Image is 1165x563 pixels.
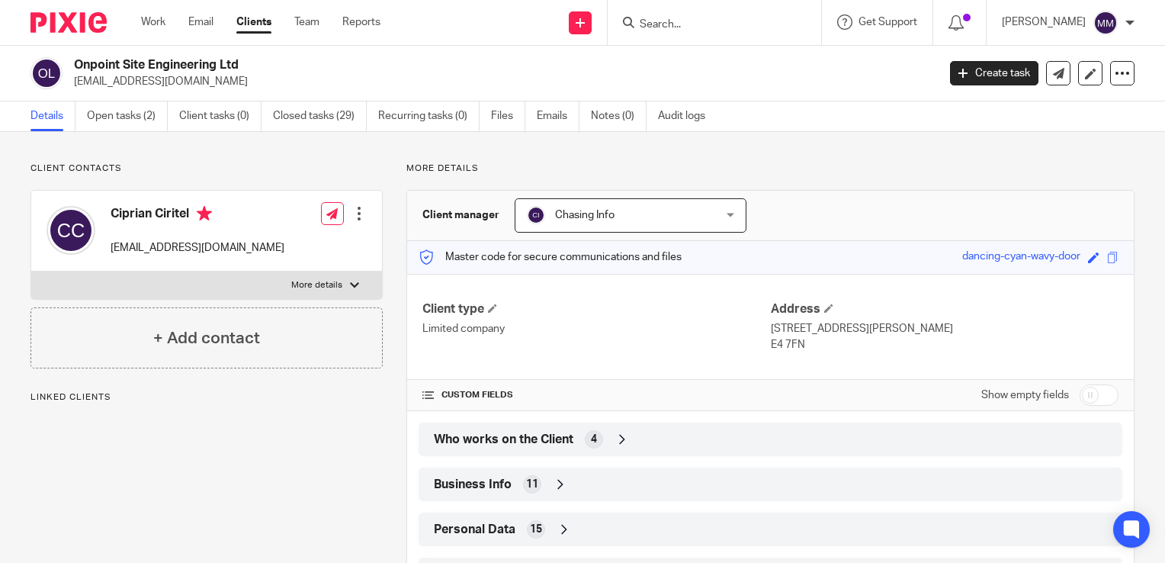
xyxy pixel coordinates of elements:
a: Team [294,14,319,30]
a: Work [141,14,165,30]
span: 4 [591,432,597,447]
p: Client contacts [30,162,383,175]
a: Open tasks (2) [87,101,168,131]
a: Reports [342,14,380,30]
p: Linked clients [30,391,383,404]
img: svg%3E [1093,11,1118,35]
p: [EMAIL_ADDRESS][DOMAIN_NAME] [74,74,927,89]
input: Search [638,18,775,32]
h4: CUSTOM FIELDS [422,389,770,401]
img: svg%3E [47,206,95,255]
a: Recurring tasks (0) [378,101,480,131]
h4: Ciprian Ciritel [111,206,284,225]
h4: Address [771,301,1118,317]
span: Who works on the Client [434,432,573,448]
p: E4 7FN [771,337,1118,352]
p: Master code for secure communications and files [419,249,682,265]
a: Client tasks (0) [179,101,262,131]
img: svg%3E [30,57,63,89]
span: 11 [526,477,538,492]
img: svg%3E [527,206,545,224]
h4: Client type [422,301,770,317]
a: Clients [236,14,271,30]
a: Email [188,14,213,30]
a: Emails [537,101,579,131]
p: More details [406,162,1135,175]
p: [PERSON_NAME] [1002,14,1086,30]
p: [STREET_ADDRESS][PERSON_NAME] [771,321,1118,336]
p: Limited company [422,321,770,336]
span: Get Support [859,17,917,27]
a: Closed tasks (29) [273,101,367,131]
div: dancing-cyan-wavy-door [962,249,1080,266]
h3: Client manager [422,208,499,223]
a: Files [491,101,525,131]
label: Show empty fields [981,388,1069,403]
a: Create task [950,61,1038,85]
h2: Onpoint Site Engineering Ltd [74,57,756,73]
p: [EMAIL_ADDRESS][DOMAIN_NAME] [111,240,284,256]
a: Details [30,101,75,131]
p: More details [291,279,342,291]
img: Pixie [30,12,107,33]
i: Primary [197,206,212,221]
a: Notes (0) [591,101,647,131]
span: Business Info [434,477,512,493]
span: 15 [530,522,542,537]
span: Personal Data [434,522,515,538]
a: Audit logs [658,101,717,131]
h4: + Add contact [153,327,260,350]
span: Chasing Info [555,210,615,220]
